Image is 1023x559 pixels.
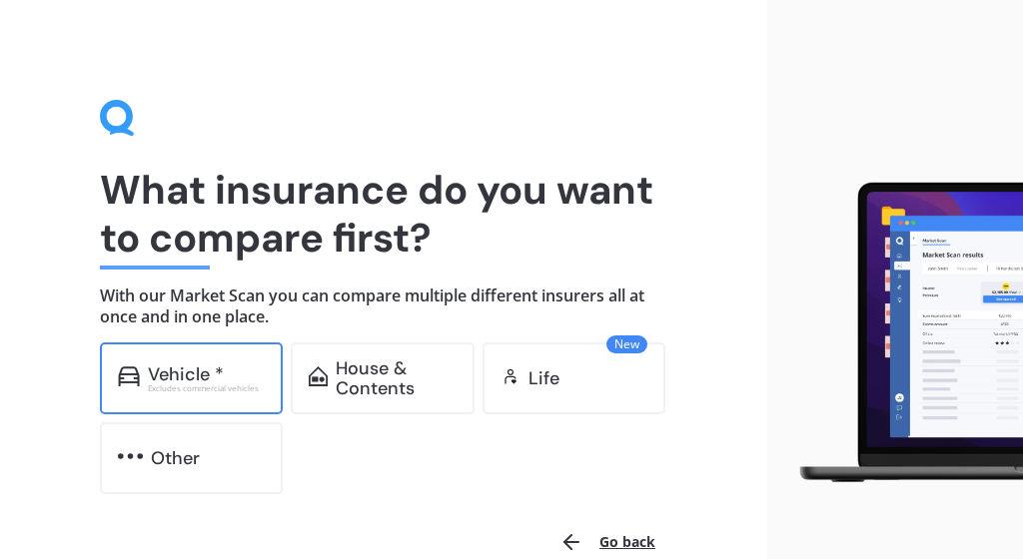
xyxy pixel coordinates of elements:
[118,366,140,386] img: car.f15378c7a67c060ca3f3.svg
[148,364,224,384] div: Vehicle *
[118,446,143,466] img: other.81dba5aafe580aa69f38.svg
[309,366,328,386] img: home-and-contents.b802091223b8502ef2dd.svg
[148,384,266,392] div: Excludes commercial vehicles
[336,358,457,398] div: House & Contents
[501,366,520,386] img: life.f720d6a2d7cdcd3ad642.svg
[528,368,559,388] div: Life
[151,448,200,468] div: Other
[783,176,1023,490] img: laptop.webp
[100,166,667,262] h1: What insurance do you want to compare first?
[606,335,647,353] span: New
[100,285,667,326] h4: With our Market Scan you can compare multiple different insurers all at once and in one place.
